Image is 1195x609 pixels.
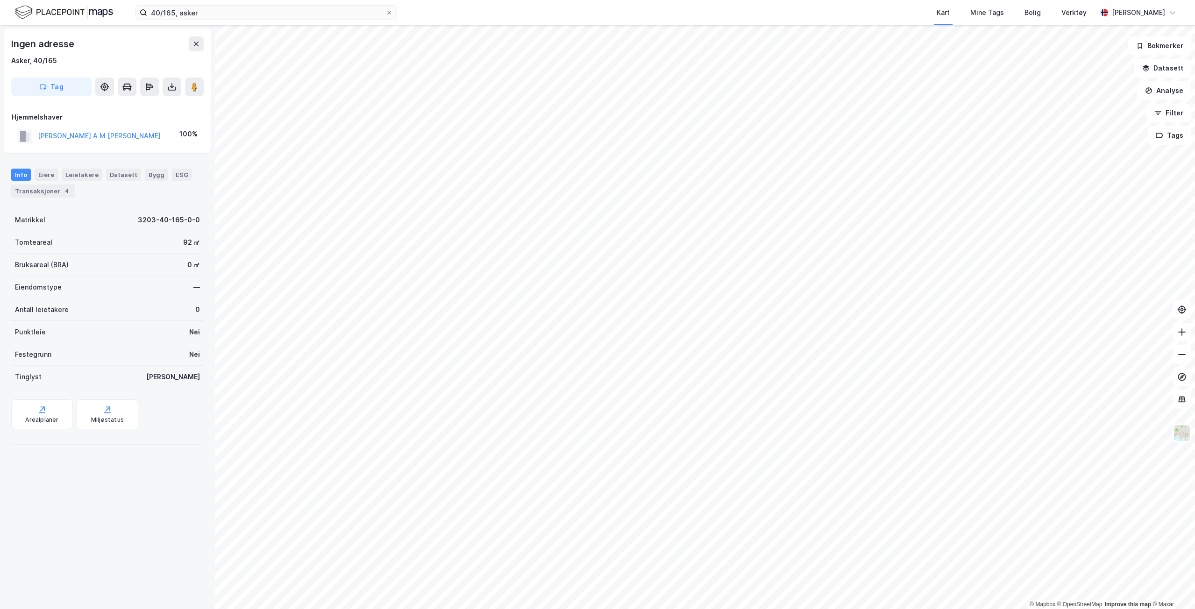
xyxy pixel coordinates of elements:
div: Datasett [106,169,141,181]
div: [PERSON_NAME] [1112,7,1165,18]
div: Matrikkel [15,214,45,226]
div: 92 ㎡ [183,237,200,248]
div: 100% [179,128,198,140]
button: Datasett [1134,59,1191,78]
button: Tag [11,78,92,96]
input: Søk på adresse, matrikkel, gårdeiere, leietakere eller personer [147,6,385,20]
div: 4 [62,186,71,196]
button: Bokmerker [1128,36,1191,55]
div: Tinglyst [15,371,42,382]
div: 3203-40-165-0-0 [138,214,200,226]
iframe: Chat Widget [1148,564,1195,609]
div: Eiere [35,169,58,181]
a: Improve this map [1105,601,1151,608]
div: Arealplaner [25,416,58,424]
div: Tomteareal [15,237,52,248]
div: Nei [189,326,200,338]
div: Bygg [145,169,168,181]
img: Z [1173,424,1191,442]
div: Asker, 40/165 [11,55,57,66]
div: Kontrollprogram for chat [1148,564,1195,609]
div: [PERSON_NAME] [146,371,200,382]
div: Antall leietakere [15,304,69,315]
div: Miljøstatus [91,416,124,424]
div: Hjemmelshaver [12,112,203,123]
a: Mapbox [1030,601,1055,608]
button: Filter [1146,104,1191,122]
div: Verktøy [1061,7,1087,18]
div: Nei [189,349,200,360]
div: Kart [937,7,950,18]
div: Bruksareal (BRA) [15,259,69,270]
div: Leietakere [62,169,102,181]
div: ESG [172,169,192,181]
div: Mine Tags [970,7,1004,18]
div: Punktleie [15,326,46,338]
img: logo.f888ab2527a4732fd821a326f86c7f29.svg [15,4,113,21]
div: 0 ㎡ [187,259,200,270]
div: Info [11,169,31,181]
div: Eiendomstype [15,282,62,293]
div: 0 [195,304,200,315]
button: Tags [1148,126,1191,145]
div: Transaksjoner [11,184,75,198]
div: Festegrunn [15,349,51,360]
button: Analyse [1137,81,1191,100]
a: OpenStreetMap [1057,601,1103,608]
div: Bolig [1024,7,1041,18]
div: Ingen adresse [11,36,76,51]
div: — [193,282,200,293]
